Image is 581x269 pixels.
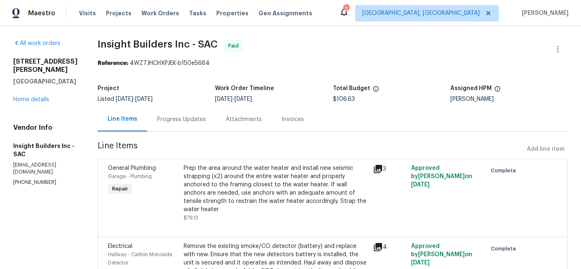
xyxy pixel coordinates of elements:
span: General Plumbing [108,165,156,171]
div: 4 [373,242,406,252]
h5: Total Budget [333,86,370,91]
span: Electrical [108,243,132,249]
div: 3 [373,164,406,174]
span: [DATE] [116,96,133,102]
span: Geo Assignments [258,9,312,17]
div: Attachments [226,115,262,124]
span: Garage - Plumbing [108,174,152,179]
span: Approved by [PERSON_NAME] on [411,243,472,266]
span: Maestro [28,9,55,17]
h2: [STREET_ADDRESS][PERSON_NAME] [13,57,78,74]
span: [PERSON_NAME] [519,9,569,17]
span: Paid [228,42,242,50]
span: [DATE] [234,96,252,102]
div: 2 [343,5,349,13]
span: Complete [491,245,519,253]
h5: Project [98,86,119,91]
span: $106.63 [333,96,355,102]
h5: Work Order Timeline [215,86,274,91]
span: [DATE] [411,260,430,266]
span: Tasks [189,10,206,16]
p: [EMAIL_ADDRESS][DOMAIN_NAME] [13,162,78,176]
span: Insight Builders Inc - SAC [98,39,218,49]
a: Home details [13,97,49,102]
span: Line Items [98,142,524,157]
div: Prep the area around the water heater and install new seismic strapping (x2) around the entire wa... [184,164,368,214]
div: Line Items [108,115,137,123]
div: Invoices [282,115,304,124]
span: - [215,96,252,102]
h5: Assigned HPM [450,86,492,91]
div: 4WZ7JHCHXPJEK-b150e5684 [98,59,568,67]
span: [DATE] [135,96,153,102]
span: Properties [216,9,249,17]
span: Hallway - Carbon Monoxide Detector [108,252,172,265]
span: Approved by [PERSON_NAME] on [411,165,472,188]
h5: Insight Builders Inc - SAC [13,142,78,158]
div: Progress Updates [157,115,206,124]
span: [GEOGRAPHIC_DATA], [GEOGRAPHIC_DATA] [362,9,480,17]
b: Reference: [98,60,128,66]
span: Complete [491,167,519,175]
span: - [116,96,153,102]
span: [DATE] [215,96,232,102]
h4: Vendor Info [13,124,78,132]
h5: [GEOGRAPHIC_DATA] [13,77,78,86]
span: Repair [109,185,132,193]
a: All work orders [13,40,60,46]
span: Listed [98,96,153,102]
span: Projects [106,9,132,17]
span: The hpm assigned to this work order. [494,86,501,96]
div: [PERSON_NAME] [450,96,568,102]
span: Work Orders [141,9,179,17]
span: The total cost of line items that have been proposed by Opendoor. This sum includes line items th... [373,86,379,96]
span: [DATE] [411,182,430,188]
span: Visits [79,9,96,17]
p: [PHONE_NUMBER] [13,179,78,186]
span: $79.13 [184,215,198,220]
